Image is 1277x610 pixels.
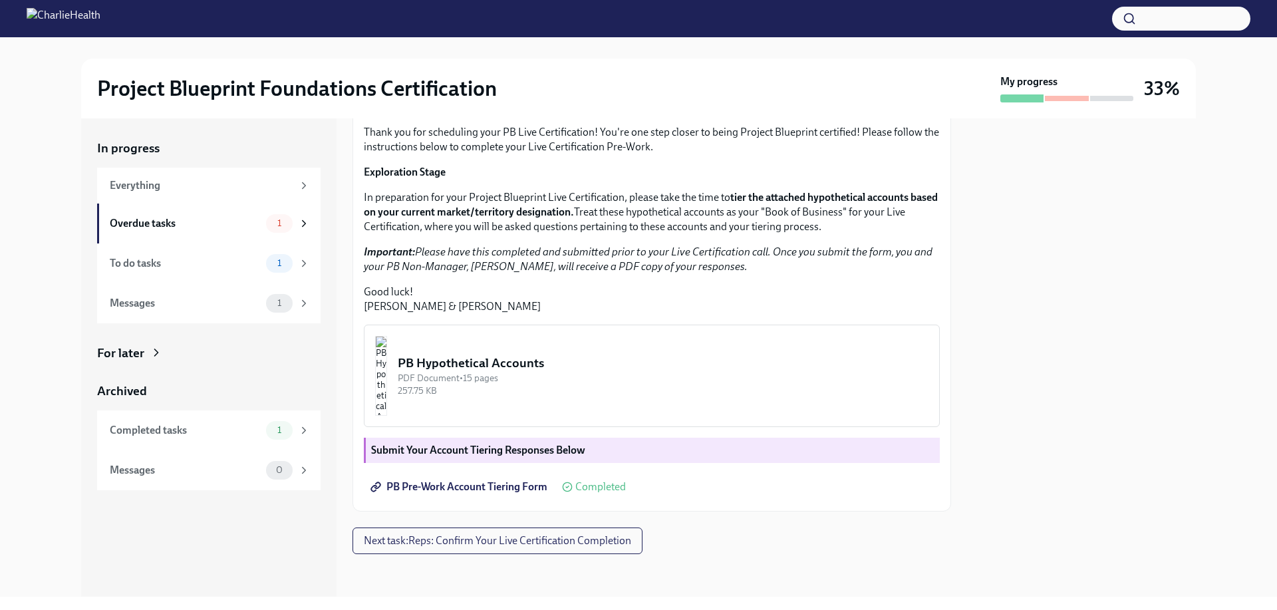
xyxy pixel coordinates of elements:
[110,216,261,231] div: Overdue tasks
[364,325,940,427] button: PB Hypothetical AccountsPDF Document•15 pages257.75 KB
[353,528,642,554] button: Next task:Reps: Confirm Your Live Certification Completion
[269,425,289,435] span: 1
[110,296,261,311] div: Messages
[364,245,932,273] em: Please have this completed and submitted prior to your Live Certification call. Once you submit t...
[375,336,387,416] img: PB Hypothetical Accounts
[364,534,631,547] span: Next task : Reps: Confirm Your Live Certification Completion
[97,283,321,323] a: Messages1
[97,168,321,204] a: Everything
[97,345,321,362] a: For later
[269,218,289,228] span: 1
[110,423,261,438] div: Completed tasks
[110,178,293,193] div: Everything
[398,372,928,384] div: PDF Document • 15 pages
[97,243,321,283] a: To do tasks1
[364,285,940,314] p: Good luck! [PERSON_NAME] & [PERSON_NAME]
[373,480,547,494] span: PB Pre-Work Account Tiering Form
[398,355,928,372] div: PB Hypothetical Accounts
[398,384,928,397] div: 257.75 KB
[364,166,446,178] strong: Exploration Stage
[269,298,289,308] span: 1
[27,8,100,29] img: CharlieHealth
[268,465,291,475] span: 0
[1000,75,1058,89] strong: My progress
[364,474,557,500] a: PB Pre-Work Account Tiering Form
[1144,76,1180,100] h3: 33%
[97,140,321,157] a: In progress
[364,245,415,258] strong: Important:
[110,256,261,271] div: To do tasks
[97,75,497,102] h2: Project Blueprint Foundations Certification
[97,345,144,362] div: For later
[364,190,940,234] p: In preparation for your Project Blueprint Live Certification, please take the time to Treat these...
[97,204,321,243] a: Overdue tasks1
[364,125,940,154] p: Thank you for scheduling your PB Live Certification! You're one step closer to being Project Blue...
[269,258,289,268] span: 1
[371,444,585,456] strong: Submit Your Account Tiering Responses Below
[97,410,321,450] a: Completed tasks1
[97,450,321,490] a: Messages0
[575,482,626,492] span: Completed
[110,463,261,478] div: Messages
[97,382,321,400] a: Archived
